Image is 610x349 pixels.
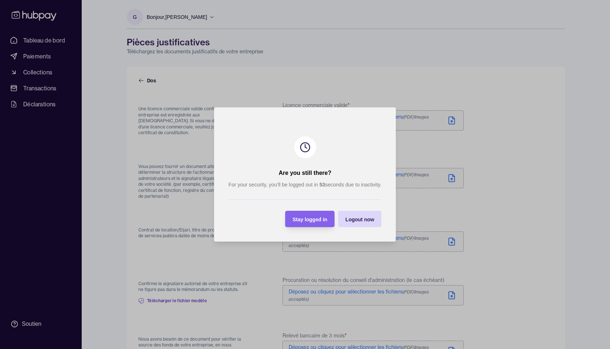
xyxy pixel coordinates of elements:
button: Stay logged in [285,211,335,227]
p: For your security, you’ll be logged out in seconds due to inactivity. [228,181,381,189]
strong: 53 [320,182,325,188]
span: Stay logged in [293,217,328,222]
span: Logout now [345,217,374,222]
button: Logout now [338,211,381,227]
h2: Are you still there? [279,169,332,177]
